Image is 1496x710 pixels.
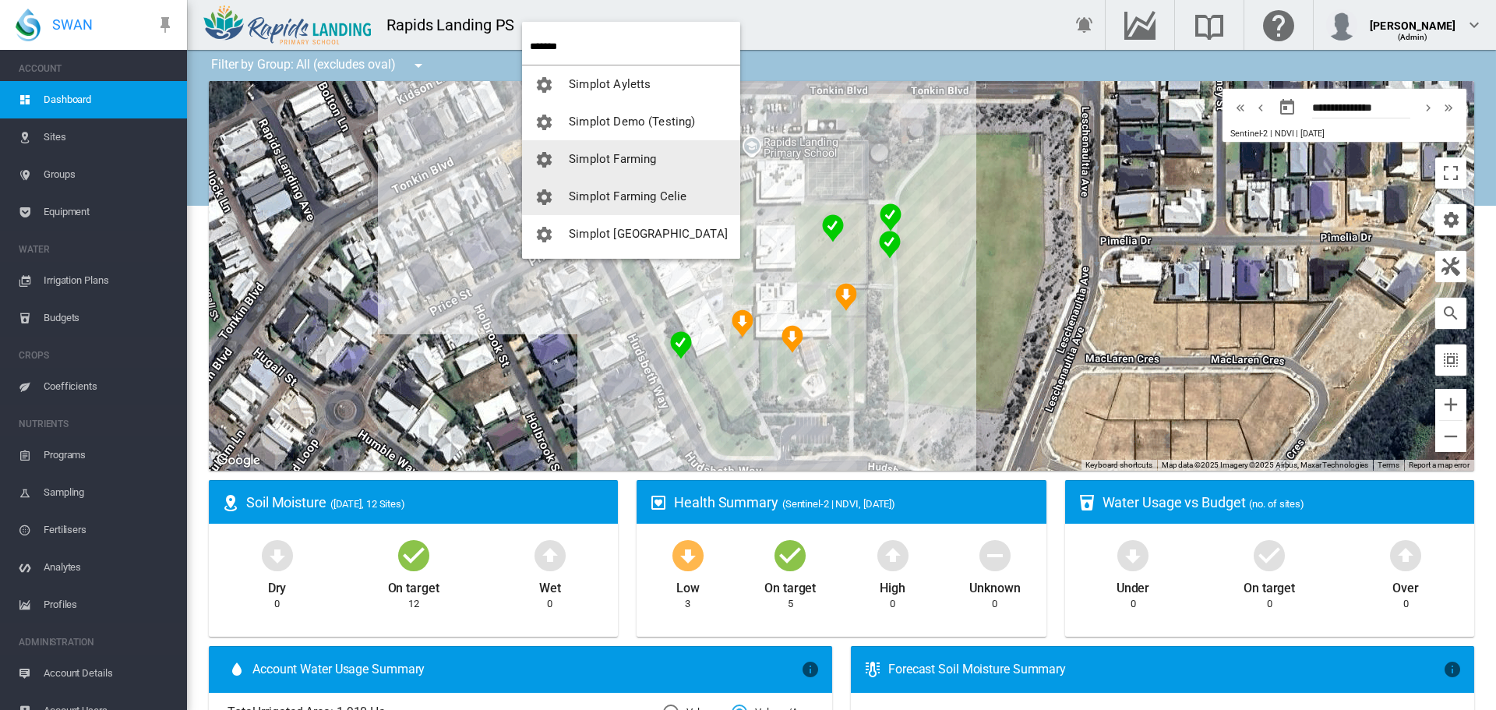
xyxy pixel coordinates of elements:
span: Simplot Demo (Testing) [569,115,695,129]
span: Simplot [GEOGRAPHIC_DATA] [569,227,728,241]
span: Simplot Ayletts [569,77,651,91]
button: You have 'Admin' permissions to Simplot NSW [522,215,740,253]
md-icon: icon-cog [535,150,553,169]
button: You have 'Admin' permissions to Simplot Demo (Testing) [522,103,740,140]
button: You have 'Admin' permissions to Simplot Farming [522,140,740,178]
button: You have 'Admin' permissions to Simplot sand pit [522,253,740,290]
md-icon: icon-cog [535,188,553,207]
md-icon: icon-cog [535,225,553,244]
md-icon: icon-cog [535,76,553,94]
button: You have 'Admin' permissions to Simplot Ayletts [522,65,740,103]
button: You have 'Admin' permissions to Simplot Farming Celie [522,178,740,215]
span: Simplot Farming [569,152,656,166]
span: Simplot Farming Celie [569,189,686,203]
md-icon: icon-cog [535,113,553,132]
